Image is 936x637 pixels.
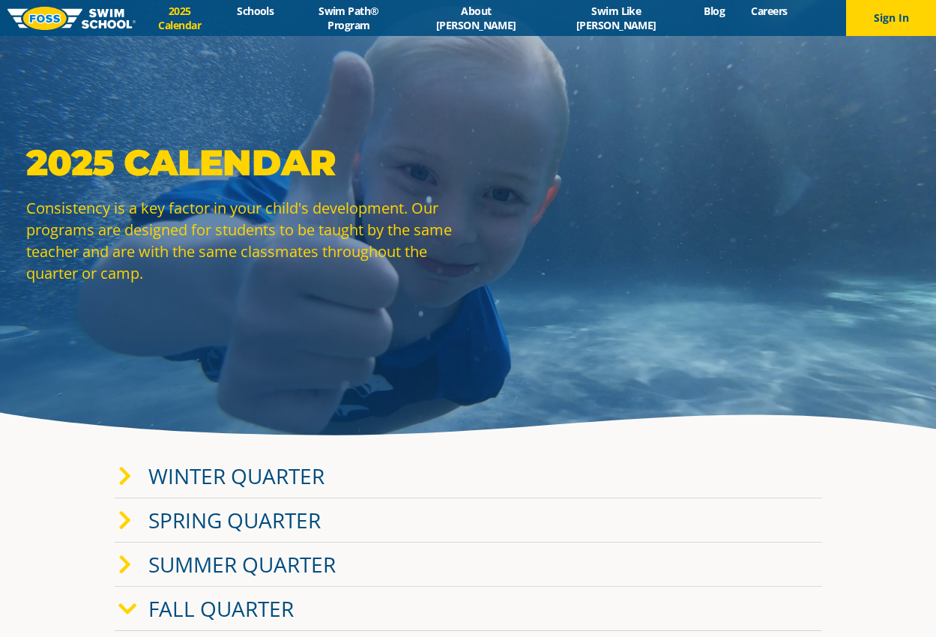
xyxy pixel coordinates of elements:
[287,4,411,32] a: Swim Path® Program
[148,550,336,579] a: Summer Quarter
[26,141,336,184] strong: 2025 Calendar
[542,4,691,32] a: Swim Like [PERSON_NAME]
[738,4,800,18] a: Careers
[148,594,294,623] a: Fall Quarter
[691,4,738,18] a: Blog
[411,4,542,32] a: About [PERSON_NAME]
[148,462,324,490] a: Winter Quarter
[7,7,136,30] img: FOSS Swim School Logo
[224,4,287,18] a: Schools
[26,197,461,284] p: Consistency is a key factor in your child's development. Our programs are designed for students t...
[148,506,321,534] a: Spring Quarter
[136,4,224,32] a: 2025 Calendar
